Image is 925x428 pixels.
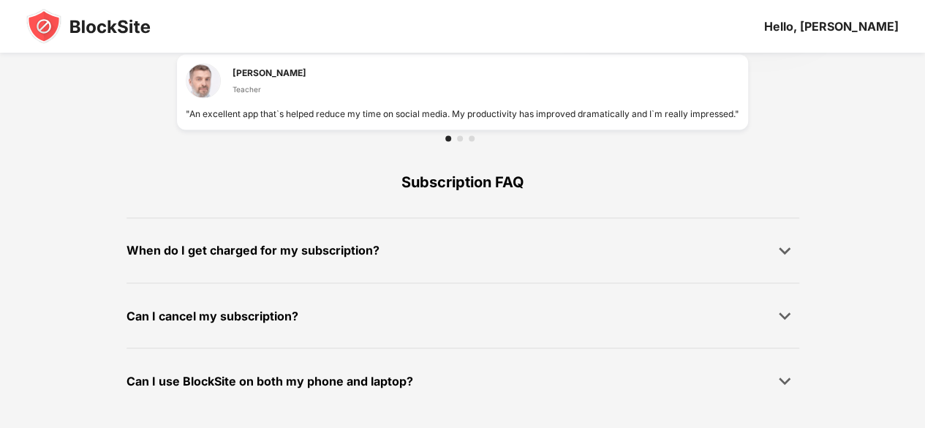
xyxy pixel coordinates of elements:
[127,240,380,261] div: When do I get charged for my subscription?
[233,66,306,80] div: [PERSON_NAME]
[186,107,739,121] div: "An excellent app that`s helped reduce my time on social media. My productivity has improved dram...
[127,147,799,217] div: Subscription FAQ
[186,63,221,98] img: testimonial-1.jpg
[127,370,413,391] div: Can I use BlockSite on both my phone and laptop?
[764,19,899,34] div: Hello, [PERSON_NAME]
[26,9,151,44] img: blocksite-icon-black.svg
[233,83,306,95] div: Teacher
[127,305,298,326] div: Can I cancel my subscription?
